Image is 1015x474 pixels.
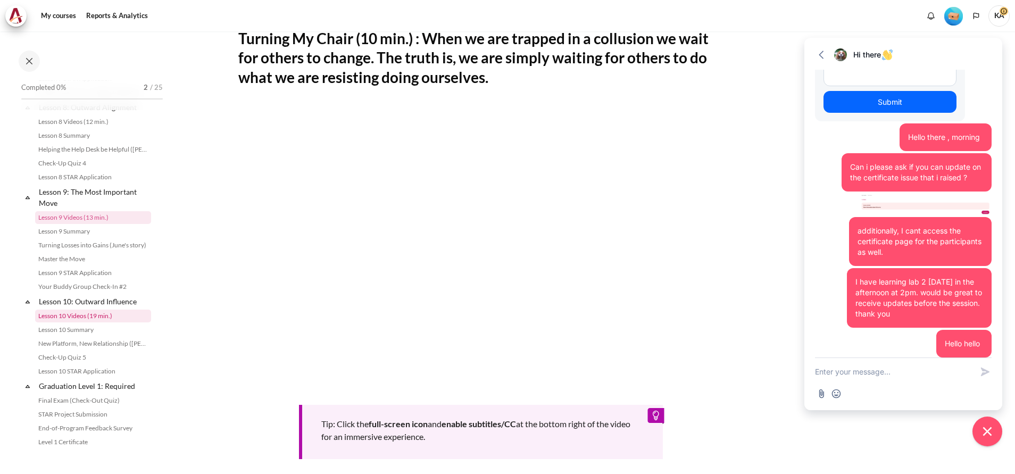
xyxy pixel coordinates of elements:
[35,422,151,435] a: End-of-Program Feedback Survey
[988,5,1010,27] span: KA
[144,82,148,93] span: 2
[37,294,151,309] a: Lesson 10: Outward Influence
[35,225,151,238] a: Lesson 9 Summary
[82,5,152,27] a: Reports & Analytics
[923,8,939,24] div: Show notification window with no new notifications
[35,310,151,322] a: Lesson 10 Videos (19 min.)
[35,143,151,156] a: Helping the Help Desk be Helpful ([PERSON_NAME]'s Story)
[238,29,724,87] h2: Turning My Chair (10 min.) : When we are trapped in a collusion we wait for others to change. The...
[35,408,151,421] a: STAR Project Submission
[35,211,151,224] a: Lesson 9 Videos (13 min.)
[21,82,66,93] span: Completed 0%
[35,280,151,293] a: Your Buddy Group Check-In #2
[940,6,967,26] a: Level #1
[369,419,428,429] b: full-screen icon
[238,106,724,379] iframe: OP-M9-The Most Important Move-Media18-Turning My Chair
[37,185,151,210] a: Lesson 9: The Most Important Move
[35,436,151,448] a: Level 1 Certificate
[944,7,963,26] img: Level #1
[35,267,151,279] a: Lesson 9 STAR Application
[35,365,151,378] a: Lesson 10 STAR Application
[35,129,151,142] a: Lesson 8 Summary
[299,405,663,459] div: Tip: Click the and at the bottom right of the video for an immersive experience.
[968,8,984,24] button: Languages
[22,381,33,392] span: Collapse
[35,171,151,184] a: Lesson 8 STAR Application
[944,6,963,26] div: Level #1
[35,157,151,170] a: Check-Up Quiz 4
[35,394,151,407] a: Final Exam (Check-Out Quiz)
[9,8,23,24] img: Architeck
[22,296,33,307] span: Collapse
[37,5,80,27] a: My courses
[35,351,151,364] a: Check-Up Quiz 5
[35,323,151,336] a: Lesson 10 Summary
[35,115,151,128] a: Lesson 8 Videos (12 min.)
[442,419,516,429] b: enable subtitles/CC
[37,379,151,393] a: Graduation Level 1: Required
[35,253,151,265] a: Master the Move
[22,192,33,203] span: Collapse
[21,80,163,110] a: Completed 0% 2 / 25
[5,5,32,27] a: Architeck Architeck
[988,5,1010,27] a: User menu
[150,82,163,93] span: / 25
[35,337,151,350] a: New Platform, New Relationship ([PERSON_NAME]'s Story)
[35,239,151,252] a: Turning Losses into Gains (June's story)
